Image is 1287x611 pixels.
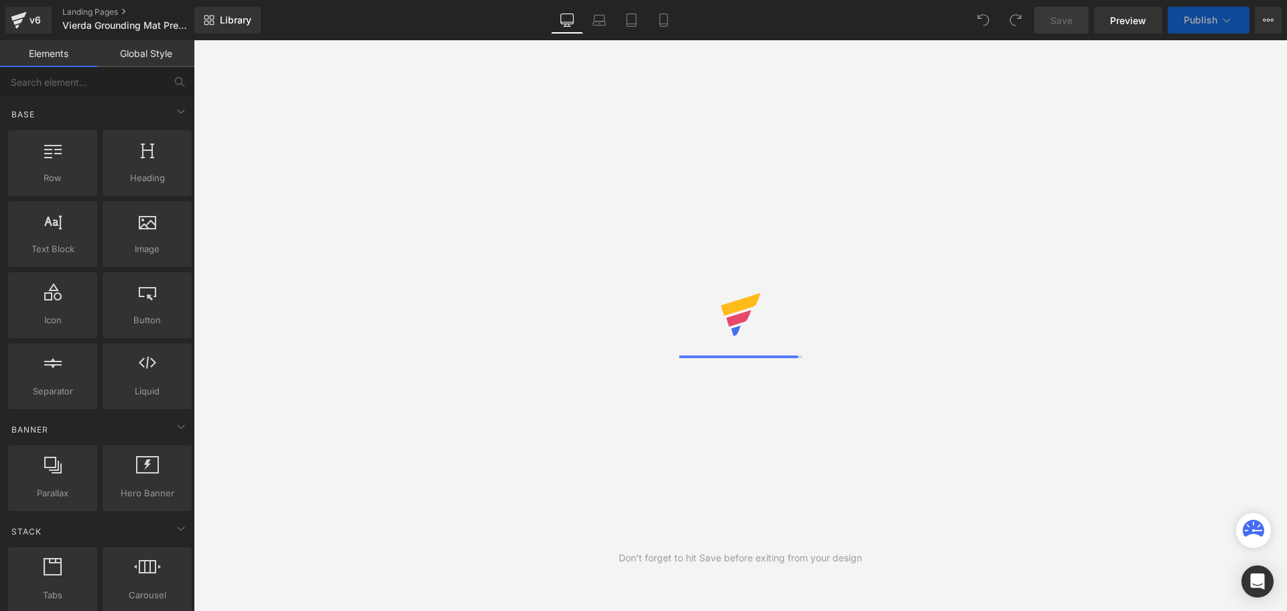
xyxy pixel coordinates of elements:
span: Text Block [12,242,93,256]
a: v6 [5,7,52,34]
button: Redo [1002,7,1029,34]
span: Base [10,108,36,121]
span: Heading [107,171,188,185]
span: Separator [12,384,93,398]
span: Image [107,242,188,256]
span: Save [1050,13,1072,27]
a: Laptop [583,7,615,34]
span: Liquid [107,384,188,398]
span: Hero Banner [107,486,188,500]
a: Tablet [615,7,648,34]
a: New Library [194,7,261,34]
a: Mobile [648,7,680,34]
button: More [1255,7,1282,34]
button: Publish [1168,7,1249,34]
span: Banner [10,423,50,436]
span: Vierda Grounding Mat Pregnant [62,20,191,31]
div: Open Intercom Messenger [1241,565,1274,598]
div: v6 [27,11,44,29]
span: Parallax [12,486,93,500]
span: Tabs [12,588,93,602]
span: Row [12,171,93,185]
span: Publish [1184,15,1217,25]
span: Library [220,14,251,26]
span: Carousel [107,588,188,602]
a: Preview [1094,7,1162,34]
div: Don't forget to hit Save before exiting from your design [619,551,862,565]
button: Undo [970,7,997,34]
span: Preview [1110,13,1146,27]
span: Icon [12,313,93,327]
a: Global Style [97,40,194,67]
span: Stack [10,525,43,538]
a: Landing Pages [62,7,217,17]
a: Desktop [551,7,583,34]
span: Button [107,313,188,327]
